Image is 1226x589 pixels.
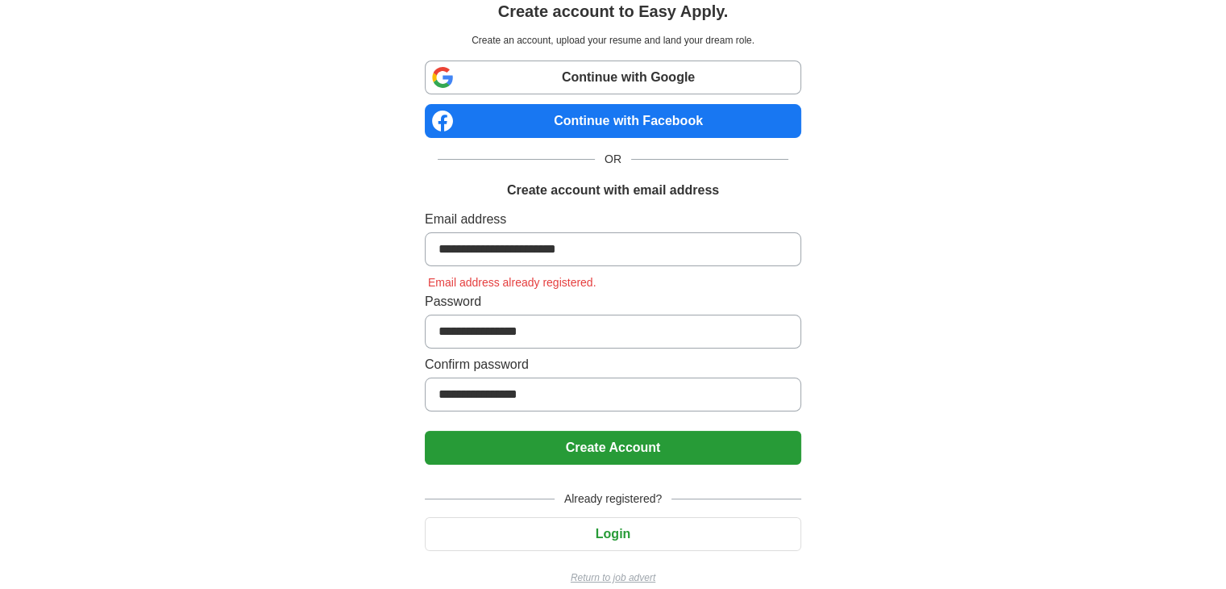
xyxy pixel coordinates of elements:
[507,181,719,200] h1: Create account with email address
[425,210,801,229] label: Email address
[425,292,801,311] label: Password
[425,570,801,585] a: Return to job advert
[425,104,801,138] a: Continue with Facebook
[425,355,801,374] label: Confirm password
[425,61,801,94] a: Continue with Google
[425,276,600,289] span: Email address already registered.
[428,33,798,48] p: Create an account, upload your resume and land your dream role.
[595,151,631,168] span: OR
[425,527,801,541] a: Login
[555,491,671,508] span: Already registered?
[425,431,801,465] button: Create Account
[425,517,801,551] button: Login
